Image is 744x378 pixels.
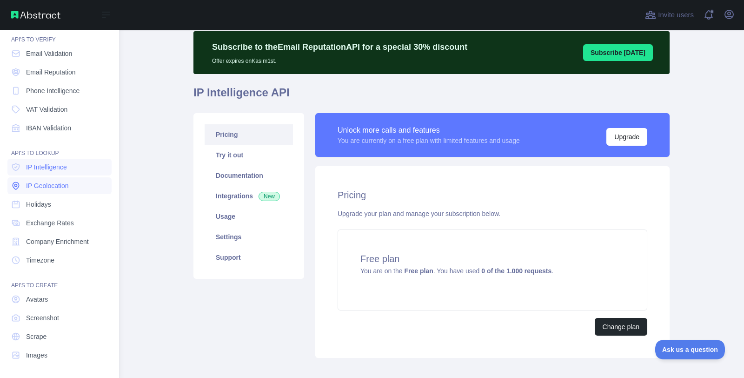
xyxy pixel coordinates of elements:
h4: Free plan [360,252,624,265]
button: Change plan [595,318,647,336]
a: Usage [205,206,293,227]
span: IP Intelligence [26,162,67,172]
span: Images [26,351,47,360]
div: API'S TO VERIFY [7,25,112,43]
button: Upgrade [606,128,647,146]
a: Avatars [7,291,112,308]
h2: Pricing [338,189,647,202]
span: Phone Intelligence [26,86,80,95]
a: Email Reputation [7,64,112,81]
a: Scrape [7,328,112,345]
span: Email Validation [26,49,72,58]
a: IBAN Validation [7,120,112,136]
a: Phone Intelligence [7,82,112,99]
div: Unlock more calls and features [338,125,520,136]
a: Settings [205,227,293,247]
div: You are currently on a free plan with limited features and usage [338,136,520,145]
span: Timezone [26,256,54,265]
a: Documentation [205,165,293,186]
span: Screenshot [26,313,59,323]
span: Holidays [26,200,51,209]
div: API'S TO LOOKUP [7,138,112,157]
span: Invite users [658,10,694,20]
a: Email Validation [7,45,112,62]
a: IP Intelligence [7,159,112,175]
a: Holidays [7,196,112,213]
a: Screenshot [7,310,112,326]
a: Pricing [205,124,293,145]
img: Abstract API [11,11,60,19]
div: Upgrade your plan and manage your subscription below. [338,209,647,218]
a: Timezone [7,252,112,269]
h1: IP Intelligence API [193,85,670,108]
iframe: Toggle Customer Support [655,340,725,359]
span: Avatars [26,295,48,304]
strong: Free plan [404,267,433,275]
span: Scrape [26,332,46,341]
div: API'S TO CREATE [7,270,112,289]
a: Exchange Rates [7,215,112,231]
span: IBAN Validation [26,123,71,133]
a: IP Geolocation [7,177,112,194]
a: Images [7,347,112,364]
a: Support [205,247,293,268]
span: VAT Validation [26,105,67,114]
button: Subscribe [DATE] [583,44,653,61]
span: You are on the . You have used . [360,267,553,275]
a: Try it out [205,145,293,165]
p: Offer expires on Kasım 1st. [212,54,467,65]
button: Invite users [643,7,696,22]
strong: 0 of the 1.000 requests [481,267,551,275]
a: VAT Validation [7,101,112,118]
span: Email Reputation [26,67,76,77]
p: Subscribe to the Email Reputation API for a special 30 % discount [212,40,467,54]
span: IP Geolocation [26,181,69,190]
a: Integrations New [205,186,293,206]
a: Company Enrichment [7,233,112,250]
span: Exchange Rates [26,218,74,228]
span: New [259,192,280,201]
span: Company Enrichment [26,237,89,246]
